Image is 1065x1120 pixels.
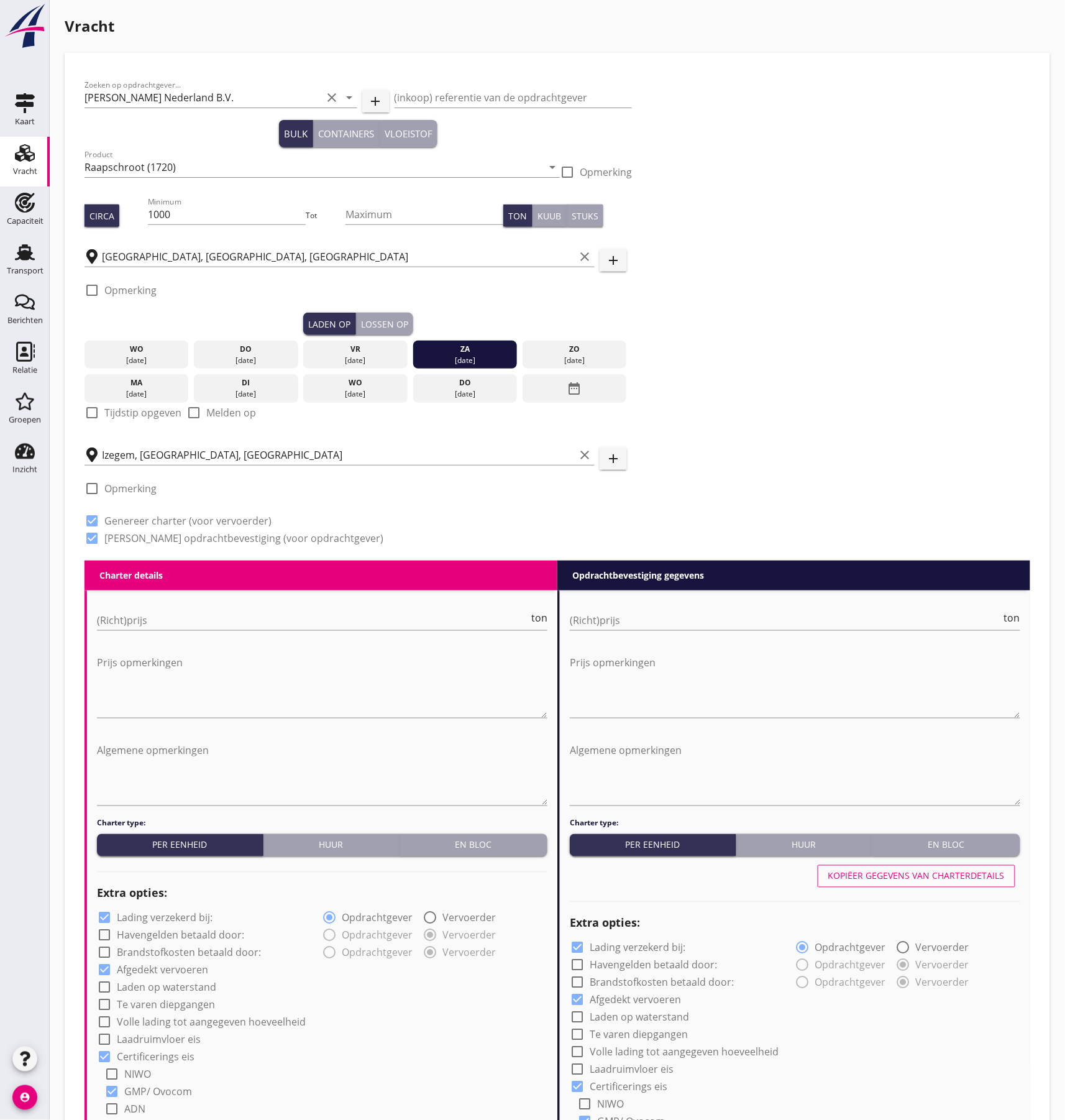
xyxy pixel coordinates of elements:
[597,1098,624,1111] label: NIWO
[590,976,734,989] label: Brandstofkosten betaald door:
[345,204,503,224] input: Maximum
[148,204,306,224] input: Minimum
[526,355,624,366] div: [DATE]
[590,942,685,954] label: Lading verzekerd bij:
[117,929,244,942] label: Havengelden betaald door:
[828,870,1005,883] div: Kopiëer gegevens van charterdetails
[197,355,295,366] div: [DATE]
[97,653,547,718] textarea: Prijs opmerkingen
[9,416,41,424] div: Groepen
[65,15,1050,37] h1: Vracht
[7,316,43,324] div: Berichten
[117,912,213,924] label: Lading verzekerd bij:
[567,204,603,227] button: Stuks
[124,1068,151,1081] label: NIWO
[570,915,1020,932] h2: Extra opties:
[405,838,542,851] div: En bloc
[197,344,295,355] div: do
[545,160,560,175] i: arrow_drop_down
[85,157,542,177] input: Product
[97,818,547,829] h4: Charter type:
[117,999,215,1011] label: Te varen diepgangen
[97,834,263,856] button: Per eenheid
[590,959,717,971] label: Havengelden betaald door:
[117,1034,201,1046] label: Laadruimvloer eis
[197,377,295,388] div: di
[590,1046,779,1058] label: Volle lading tot aangegeven hoeveelheid
[368,94,383,109] i: add
[124,1086,192,1098] label: GMP/ Ovocom
[590,1063,674,1076] label: Laadruimvloer eis
[606,253,621,268] i: add
[570,834,736,856] button: Per eenheid
[12,466,37,474] div: Inzicht
[395,88,633,108] input: (inkoop) referentie van de opdrachtgever
[580,166,632,178] label: Opmerking
[916,942,969,954] label: Vervoerder
[877,838,1015,851] div: En bloc
[570,740,1020,806] textarea: Algemene opmerkingen
[85,88,322,108] input: Zoeken op opdrachtgever...
[443,912,496,924] label: Vervoerder
[325,90,340,105] i: clear
[124,1103,145,1116] label: ADN
[318,127,374,141] div: Containers
[416,377,514,388] div: do
[570,653,1020,718] textarea: Prijs opmerkingen
[736,834,872,856] button: Huur
[416,388,514,400] div: [DATE]
[117,981,216,994] label: Laden op waterstand
[313,120,380,147] button: Containers
[590,994,681,1006] label: Afgedekt vervoeren
[342,90,357,105] i: arrow_drop_down
[85,204,119,227] button: Circa
[590,1029,688,1041] label: Te varen diepgangen
[284,127,308,141] div: Bulk
[526,344,624,355] div: zo
[97,740,547,806] textarea: Algemene opmerkingen
[2,3,47,49] img: logo-small.a267ee39.svg
[503,204,532,227] button: Ton
[570,610,1002,630] input: (Richt)prijs
[12,366,37,374] div: Relatie
[88,355,186,366] div: [DATE]
[206,406,256,419] label: Melden op
[104,284,157,296] label: Opmerking
[741,838,867,851] div: Huur
[104,532,383,544] label: [PERSON_NAME] opdrachtbevestiging (voor opdrachtgever)
[308,318,350,331] div: Laden op
[7,267,43,275] div: Transport
[537,209,561,223] div: Kuub
[102,247,575,267] input: Laadplaats
[102,838,258,851] div: Per eenheid
[7,217,43,225] div: Capaciteit
[306,344,405,355] div: vr
[102,445,575,465] input: Losplaats
[104,482,157,495] label: Opmerking
[306,210,345,221] div: Tot
[380,120,437,147] button: Vloeistof
[117,947,261,959] label: Brandstofkosten betaald door:
[268,838,394,851] div: Huur
[872,834,1020,856] button: En bloc
[577,448,592,462] i: clear
[416,344,514,355] div: za
[104,406,181,419] label: Tijdstip opgeven
[590,1011,689,1024] label: Laden op waterstand
[97,885,547,902] h2: Extra opties:
[88,377,186,388] div: ma
[15,117,35,126] div: Kaart
[575,838,731,851] div: Per eenheid
[1004,613,1020,623] span: ton
[400,834,547,856] button: En bloc
[531,613,547,623] span: ton
[104,515,272,527] label: Genereer charter (voor vervoerder)
[570,818,1020,829] h4: Charter type:
[88,388,186,400] div: [DATE]
[306,355,405,366] div: [DATE]
[117,1016,306,1029] label: Volle lading tot aangegeven hoeveelheid
[567,377,582,400] i: date_range
[532,204,567,227] button: Kuub
[97,610,529,630] input: (Richt)prijs
[88,344,186,355] div: wo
